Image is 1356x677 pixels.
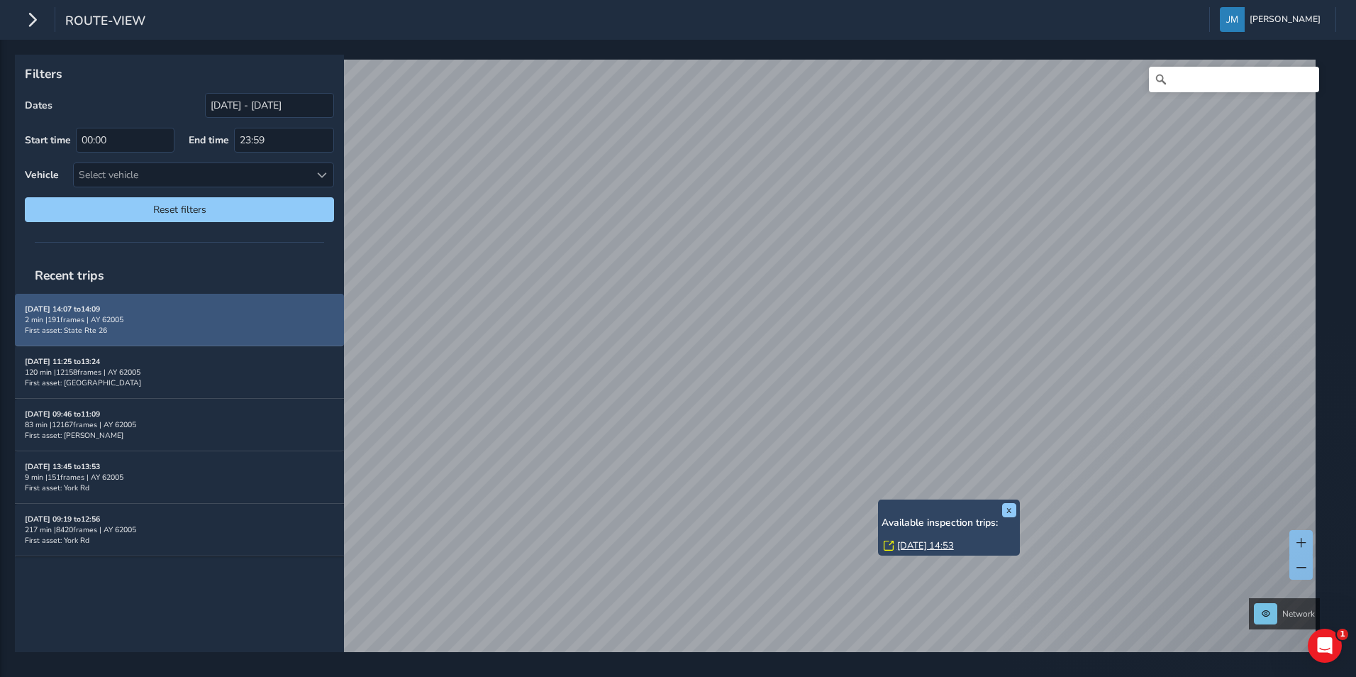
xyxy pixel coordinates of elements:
[25,524,334,535] div: 217 min | 8420 frames | AY 62005
[1149,67,1319,92] input: Search
[25,168,59,182] label: Vehicle
[65,12,145,32] span: route-view
[1220,7,1245,32] img: diamond-layout
[25,304,100,314] strong: [DATE] 14:07 to 14:09
[1282,608,1315,620] span: Network
[20,60,1316,668] canvas: Map
[25,378,141,388] span: First asset: [GEOGRAPHIC_DATA]
[882,517,1016,529] h6: Available inspection trips:
[25,461,100,472] strong: [DATE] 13:45 to 13:53
[25,419,334,430] div: 83 min | 12167 frames | AY 62005
[25,356,100,367] strong: [DATE] 11:25 to 13:24
[25,314,334,325] div: 2 min | 191 frames | AY 62005
[25,430,123,441] span: First asset: [PERSON_NAME]
[25,325,107,336] span: First asset: State Rte 26
[897,539,954,552] a: [DATE] 14:53
[25,257,114,294] span: Recent trips
[1250,7,1321,32] span: [PERSON_NAME]
[1308,629,1342,663] iframe: Intercom live chat
[25,409,100,419] strong: [DATE] 09:46 to 11:09
[25,197,334,222] button: Reset filters
[25,133,71,147] label: Start time
[25,367,334,378] div: 120 min | 12158 frames | AY 62005
[74,163,310,187] div: Select vehicle
[35,203,323,216] span: Reset filters
[25,535,89,546] span: First asset: York Rd
[1337,629,1348,640] span: 1
[1220,7,1326,32] button: [PERSON_NAME]
[25,514,100,524] strong: [DATE] 09:19 to 12:56
[1002,503,1016,517] button: x
[25,65,334,83] p: Filters
[25,99,52,112] label: Dates
[25,472,334,483] div: 9 min | 151 frames | AY 62005
[189,133,229,147] label: End time
[25,483,89,493] span: First asset: York Rd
